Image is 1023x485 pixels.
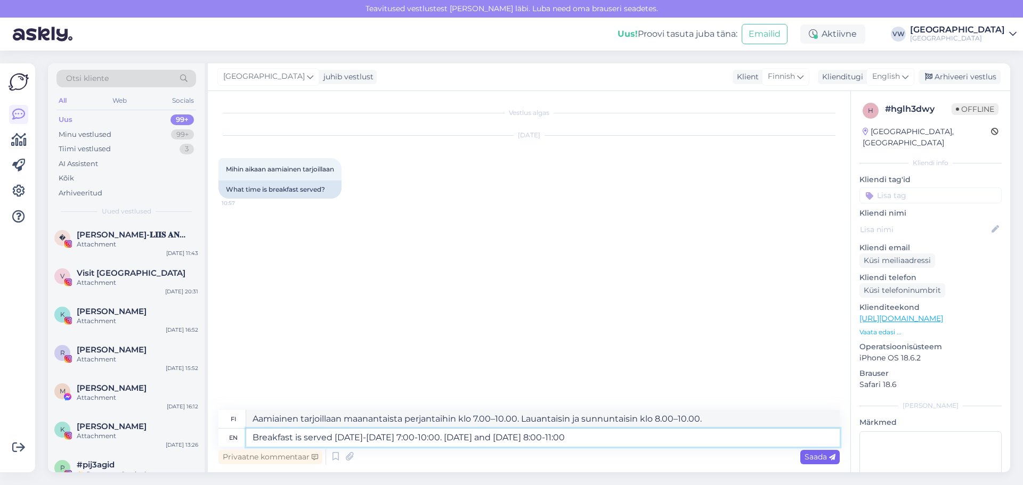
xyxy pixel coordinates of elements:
span: 𝐀𝐍𝐍𝐀-𝐋𝐈𝐈𝐒 𝐀𝐍𝐍𝐔𝐒 [77,230,188,240]
span: V [60,272,64,280]
p: iPhone OS 18.6.2 [859,352,1002,364]
textarea: Aamiainen tarjoillaan maanantaista perjantaihin klo 7.00–10.00. Lauantaisin ja sunnuntaisin klo 8... [246,410,840,428]
div: [DATE] 15:52 [166,364,198,372]
p: Kliendi tag'id [859,174,1002,185]
input: Lisa nimi [860,224,989,235]
div: 99+ [170,114,194,125]
div: Attachment [77,393,198,402]
span: p [60,464,65,472]
div: Kliendi info [859,158,1002,168]
div: Web [110,94,129,108]
div: AI Assistent [59,159,98,169]
div: Attachment [77,278,198,287]
div: Proovi tasuta juba täna: [618,28,737,40]
div: fi [231,410,236,428]
span: Offline [952,103,998,115]
div: Arhiveeri vestlus [919,70,1001,84]
p: Brauser [859,368,1002,379]
div: juhib vestlust [319,71,374,83]
div: [DATE] 20:31 [165,287,198,295]
div: Küsi meiliaadressi [859,253,935,268]
b: Uus! [618,29,638,39]
a: [GEOGRAPHIC_DATA][GEOGRAPHIC_DATA] [910,26,1017,43]
div: Minu vestlused [59,129,111,140]
span: Visit Pärnu [77,268,185,278]
div: Attachment [77,316,198,326]
div: All [56,94,69,108]
div: Arhiveeritud [59,188,102,199]
span: M [60,387,66,395]
div: [GEOGRAPHIC_DATA], [GEOGRAPHIC_DATA] [863,126,991,149]
div: Tiimi vestlused [59,144,111,154]
p: Märkmed [859,417,1002,428]
div: What time is breakfast served? [218,180,342,199]
p: Operatsioonisüsteem [859,341,1002,352]
div: [GEOGRAPHIC_DATA] [910,26,1005,34]
div: [DATE] 16:12 [167,402,198,410]
span: Karin Blande [77,422,147,431]
span: Raili Roosmaa [77,345,147,355]
div: Klient [733,71,759,83]
img: Askly Logo [9,72,29,92]
span: Uued vestlused [102,207,151,216]
p: Klienditeekond [859,302,1002,313]
div: en [229,429,238,447]
div: Küsi telefoninumbrit [859,283,945,298]
div: Attachment [77,431,198,441]
div: [DATE] 13:26 [166,441,198,449]
p: Kliendi email [859,242,1002,253]
div: 3 [180,144,194,154]
span: Saada [805,452,835,462]
span: R [60,349,65,357]
div: Vestlus algas [218,108,840,118]
span: � [59,234,66,242]
textarea: Breakfast is served [DATE]-[DATE] 7:00-10:00. [DATE] and [DATE] 8:00-11:00 [246,429,840,447]
div: Uus [59,114,72,125]
button: Emailid [742,24,787,44]
span: Mohsin Mia [77,383,147,393]
div: Aktiivne [800,24,865,44]
input: Lisa tag [859,187,1002,203]
span: K [60,310,65,318]
span: English [872,71,900,83]
div: Privaatne kommentaar [218,450,322,464]
p: Vaata edasi ... [859,327,1002,337]
div: [DATE] 16:52 [166,326,198,334]
div: Socials [170,94,196,108]
span: Mihin aikaan aamiainen tarjoillaan [226,165,334,173]
div: Attachment [77,355,198,364]
div: # hglh3dwy [885,103,952,116]
p: Kliendi nimi [859,208,1002,219]
div: [GEOGRAPHIC_DATA] [910,34,1005,43]
p: Kliendi telefon [859,272,1002,283]
span: #pij3agid [77,460,115,470]
div: VW [891,27,906,42]
div: [PERSON_NAME] [859,401,1002,410]
div: Kõik [59,173,74,184]
span: K [60,425,65,433]
div: 99+ [171,129,194,140]
span: [GEOGRAPHIC_DATA] [223,71,305,83]
div: Attachment [77,240,198,249]
span: Katri Kägo [77,307,147,316]
span: Finnish [768,71,795,83]
span: h [868,106,873,114]
span: Otsi kliente [66,73,109,84]
div: Klienditugi [818,71,863,83]
span: 10:57 [222,199,262,207]
p: Safari 18.6 [859,379,1002,390]
div: [DATE] 11:43 [166,249,198,257]
a: [URL][DOMAIN_NAME] [859,314,943,323]
div: [DATE] [218,130,840,140]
